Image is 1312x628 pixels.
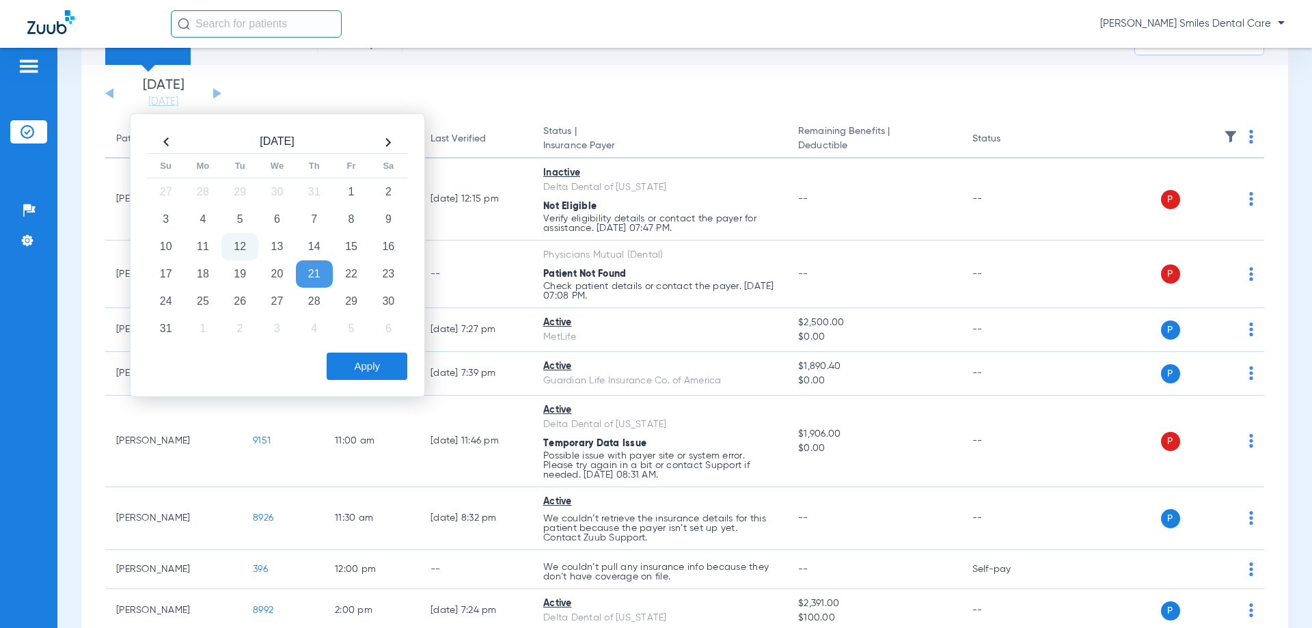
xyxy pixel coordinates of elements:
td: [DATE] 7:39 PM [420,352,532,396]
div: MetLife [543,330,776,344]
td: [DATE] 11:46 PM [420,396,532,487]
span: P [1161,601,1180,620]
div: Active [543,597,776,611]
span: P [1161,320,1180,340]
td: 11:00 AM [324,396,420,487]
p: Possible issue with payer site or system error. Please try again in a bit or contact Support if n... [543,451,776,480]
span: P [1161,509,1180,528]
td: -- [961,487,1054,550]
td: -- [420,241,532,308]
p: We couldn’t pull any insurance info because they don’t have coverage on file. [543,562,776,582]
td: -- [420,550,532,589]
div: Active [543,359,776,374]
span: 9151 [253,436,271,446]
span: Patient Not Found [543,269,626,279]
div: Physicians Mutual (Dental) [543,248,776,262]
div: Patient Name [116,132,176,146]
img: group-dot-blue.svg [1249,434,1253,448]
div: Inactive [543,166,776,180]
div: Delta Dental of [US_STATE] [543,611,776,625]
td: 12:00 PM [324,550,420,589]
a: [DATE] [122,95,204,109]
td: -- [961,241,1054,308]
td: [DATE] 7:27 PM [420,308,532,352]
th: Status | [532,120,787,159]
span: 8926 [253,513,273,523]
span: 8992 [253,605,273,615]
td: -- [961,352,1054,396]
img: group-dot-blue.svg [1249,366,1253,380]
li: [DATE] [122,79,204,109]
div: Active [543,316,776,330]
span: $1,906.00 [798,427,950,441]
span: $2,391.00 [798,597,950,611]
span: P [1161,264,1180,284]
p: Check patient details or contact the payer. [DATE] 07:08 PM. [543,282,776,301]
span: $0.00 [798,374,950,388]
img: group-dot-blue.svg [1249,323,1253,336]
button: Apply [327,353,407,380]
span: $0.00 [798,330,950,344]
span: -- [798,513,808,523]
p: Verify eligibility details or contact the payer for assistance. [DATE] 07:47 PM. [543,214,776,233]
th: [DATE] [184,131,370,154]
div: Last Verified [430,132,521,146]
span: [PERSON_NAME] Smiles Dental Care [1100,17,1285,31]
iframe: Chat Widget [1244,562,1312,628]
span: Temporary Data Issue [543,439,646,448]
td: [PERSON_NAME] [105,550,242,589]
img: group-dot-blue.svg [1249,130,1253,144]
span: Deductible [798,139,950,153]
img: hamburger-icon [18,58,40,74]
img: filter.svg [1224,130,1238,144]
div: Guardian Life Insurance Co. of America [543,374,776,388]
td: Self-pay [961,550,1054,589]
span: $100.00 [798,611,950,625]
span: Not Eligible [543,202,597,211]
img: group-dot-blue.svg [1249,192,1253,206]
img: group-dot-blue.svg [1249,267,1253,281]
th: Remaining Benefits | [787,120,961,159]
span: -- [798,194,808,204]
span: $0.00 [798,441,950,456]
span: Insurance Payer [543,139,776,153]
div: Active [543,495,776,509]
td: 11:30 AM [324,487,420,550]
td: -- [961,159,1054,241]
th: Status [961,120,1054,159]
td: [PERSON_NAME] [105,396,242,487]
td: [DATE] 8:32 PM [420,487,532,550]
div: Active [543,403,776,418]
td: [PERSON_NAME] [105,487,242,550]
td: [DATE] 12:15 PM [420,159,532,241]
div: Delta Dental of [US_STATE] [543,418,776,432]
span: -- [798,269,808,279]
span: 396 [253,564,268,574]
span: $2,500.00 [798,316,950,330]
td: -- [961,308,1054,352]
div: Delta Dental of [US_STATE] [543,180,776,195]
img: group-dot-blue.svg [1249,511,1253,525]
p: We couldn’t retrieve the insurance details for this patient because the payer isn’t set up yet. C... [543,514,776,543]
img: Search Icon [178,18,190,30]
div: Patient Name [116,132,231,146]
input: Search for patients [171,10,342,38]
span: $1,890.40 [798,359,950,374]
span: P [1161,432,1180,451]
td: -- [961,396,1054,487]
span: -- [798,564,808,574]
img: Zuub Logo [27,10,74,34]
span: P [1161,190,1180,209]
span: P [1161,364,1180,383]
div: Last Verified [430,132,486,146]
